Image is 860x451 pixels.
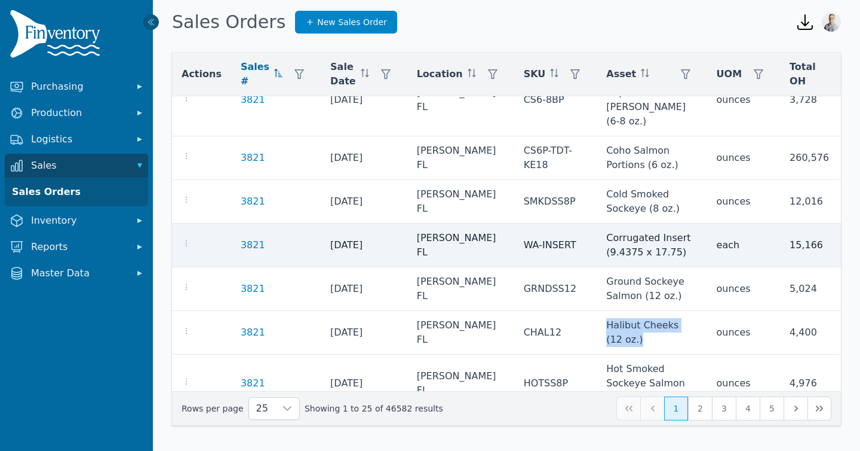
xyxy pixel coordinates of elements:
[10,10,105,63] img: Finventory
[321,136,407,180] td: [DATE]
[597,136,707,180] td: Coho Salmon Portions (6 oz.)
[717,67,742,81] span: UOM
[407,311,514,355] td: [PERSON_NAME] FL
[31,266,127,281] span: Master Data
[597,355,707,413] td: Hot Smoked Sockeye Salmon (8 oz.)
[707,180,781,224] td: ounces
[780,180,838,224] td: 12,016
[31,132,127,147] span: Logistics
[5,101,148,125] button: Production
[407,224,514,267] td: [PERSON_NAME] FL
[5,154,148,178] button: Sales
[514,267,597,311] td: GRNDSS12
[514,64,597,136] td: CS6-8BP
[514,136,597,180] td: CS6P-TDT-KE18
[317,16,386,28] span: New Sales Order
[707,267,781,311] td: ounces
[31,159,127,173] span: Sales
[5,261,148,285] button: Master Data
[664,397,688,420] button: Page 1
[597,311,707,355] td: Halibut Cheeks (12 oz.)
[597,64,707,136] td: Coho Salmon Captain [PERSON_NAME] (6-8 oz.)
[321,224,407,267] td: [DATE]
[241,325,265,340] a: 3821
[321,355,407,413] td: [DATE]
[807,397,831,420] button: Last Page
[780,64,838,136] td: 3,728
[7,180,146,204] a: Sales Orders
[172,11,285,33] h1: Sales Orders
[295,11,397,33] a: New Sales Order
[597,180,707,224] td: Cold Smoked Sockeye (8 oz.)
[31,106,127,120] span: Production
[707,224,781,267] td: each
[249,398,275,419] span: Rows per page
[514,224,597,267] td: WA-INSERT
[790,60,829,89] span: Total OH
[760,397,784,420] button: Page 5
[5,75,148,99] button: Purchasing
[321,267,407,311] td: [DATE]
[5,235,148,259] button: Reports
[31,80,127,94] span: Purchasing
[514,311,597,355] td: CHAL12
[305,403,443,415] span: Showing 1 to 25 of 46582 results
[736,397,760,420] button: Page 4
[5,209,148,233] button: Inventory
[597,224,707,267] td: Corrugated Insert (9.4375 x 17.75)
[407,64,514,136] td: [PERSON_NAME] FL
[707,311,781,355] td: ounces
[31,240,127,254] span: Reports
[241,60,269,89] span: Sales #
[407,180,514,224] td: [PERSON_NAME] FL
[321,64,407,136] td: [DATE]
[712,397,736,420] button: Page 3
[707,355,781,413] td: ounces
[241,194,265,209] a: 3821
[407,267,514,311] td: [PERSON_NAME] FL
[606,67,636,81] span: Asset
[780,311,838,355] td: 4,400
[5,127,148,151] button: Logistics
[514,180,597,224] td: SMKDSS8P
[707,64,781,136] td: ounces
[780,136,838,180] td: 260,576
[321,311,407,355] td: [DATE]
[330,60,356,89] span: Sale Date
[688,397,712,420] button: Page 2
[597,267,707,311] td: Ground Sockeye Salmon (12 oz.)
[780,267,838,311] td: 5,024
[407,355,514,413] td: [PERSON_NAME] FL
[241,93,265,107] a: 3821
[241,376,265,391] a: 3821
[241,282,265,296] a: 3821
[241,238,265,252] a: 3821
[780,355,838,413] td: 4,976
[514,355,597,413] td: HOTSS8P
[182,67,222,81] span: Actions
[417,67,463,81] span: Location
[784,397,807,420] button: Next Page
[524,67,546,81] span: SKU
[822,13,841,32] img: Joshua Benton
[241,151,265,165] a: 3821
[321,180,407,224] td: [DATE]
[31,214,127,228] span: Inventory
[407,136,514,180] td: [PERSON_NAME] FL
[707,136,781,180] td: ounces
[780,224,838,267] td: 15,166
